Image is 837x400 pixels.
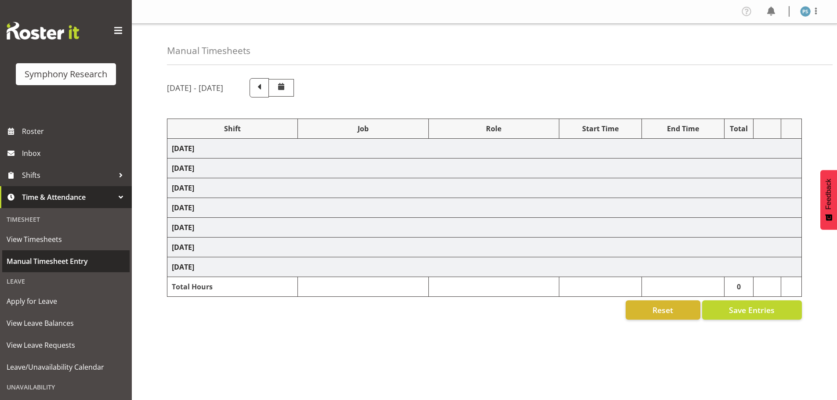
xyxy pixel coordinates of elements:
[646,123,720,134] div: End Time
[7,360,125,374] span: Leave/Unavailability Calendar
[729,123,749,134] div: Total
[167,83,223,93] h5: [DATE] - [DATE]
[2,378,130,396] div: Unavailability
[167,277,298,297] td: Total Hours
[167,178,802,198] td: [DATE]
[2,334,130,356] a: View Leave Requests
[22,191,114,204] span: Time & Attendance
[7,295,125,308] span: Apply for Leave
[729,304,775,316] span: Save Entries
[652,304,673,316] span: Reset
[22,169,114,182] span: Shifts
[7,317,125,330] span: View Leave Balances
[564,123,637,134] div: Start Time
[22,147,127,160] span: Inbox
[825,179,833,209] span: Feedback
[302,123,424,134] div: Job
[22,125,127,138] span: Roster
[167,46,250,56] h4: Manual Timesheets
[25,68,107,81] div: Symphony Research
[167,238,802,257] td: [DATE]
[167,257,802,277] td: [DATE]
[167,139,802,159] td: [DATE]
[7,233,125,246] span: View Timesheets
[167,159,802,178] td: [DATE]
[2,228,130,250] a: View Timesheets
[433,123,554,134] div: Role
[724,277,754,297] td: 0
[702,300,802,320] button: Save Entries
[167,218,802,238] td: [DATE]
[2,312,130,334] a: View Leave Balances
[7,22,79,40] img: Rosterit website logo
[820,170,837,230] button: Feedback - Show survey
[2,272,130,290] div: Leave
[7,255,125,268] span: Manual Timesheet Entry
[2,210,130,228] div: Timesheet
[626,300,700,320] button: Reset
[2,290,130,312] a: Apply for Leave
[172,123,293,134] div: Shift
[7,339,125,352] span: View Leave Requests
[167,198,802,218] td: [DATE]
[2,250,130,272] a: Manual Timesheet Entry
[800,6,811,17] img: paul-s-stoneham1982.jpg
[2,356,130,378] a: Leave/Unavailability Calendar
